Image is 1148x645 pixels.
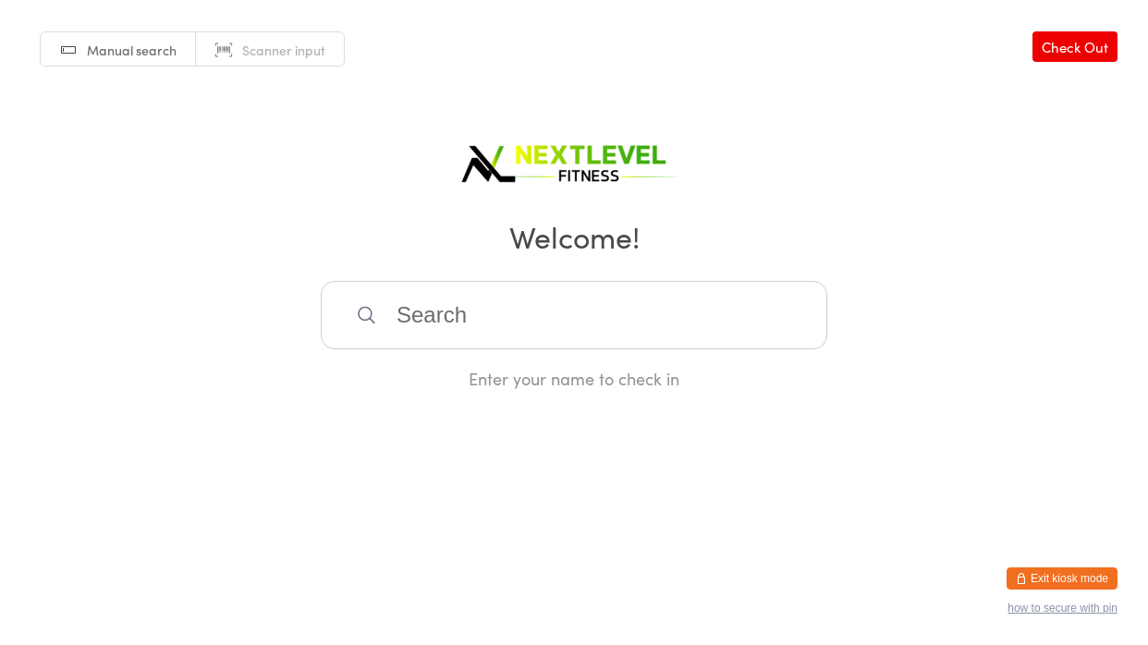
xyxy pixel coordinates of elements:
[242,41,325,59] span: Scanner input
[1032,31,1117,62] a: Check Out
[321,281,827,349] input: Search
[87,41,177,59] span: Manual search
[321,367,827,390] div: Enter your name to check in
[1008,602,1117,615] button: how to secure with pin
[1007,567,1117,590] button: Exit kiosk mode
[18,215,1130,257] h2: Welcome!
[458,129,690,189] img: Next Level Fitness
